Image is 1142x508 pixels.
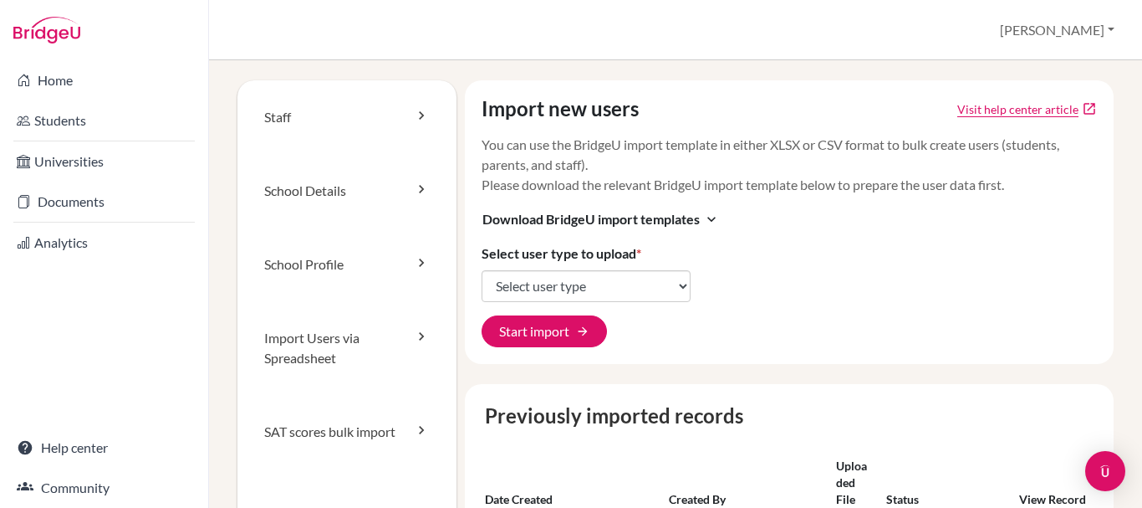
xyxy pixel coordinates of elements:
[482,244,641,264] label: Select user type to upload
[237,80,456,154] a: Staff
[703,211,720,228] i: expand_more
[3,64,205,97] a: Home
[957,100,1078,118] a: Click to open Tracking student registration article in a new tab
[478,401,1100,431] caption: Previously imported records
[3,471,205,505] a: Community
[482,208,721,230] button: Download BridgeU import templatesexpand_more
[237,301,456,395] a: Import Users via Spreadsheet
[3,431,205,464] a: Help center
[482,209,700,229] span: Download BridgeU import templates
[576,325,589,338] span: arrow_forward
[237,228,456,301] a: School Profile
[3,226,205,259] a: Analytics
[237,395,456,469] a: SAT scores bulk import
[1082,101,1097,116] a: open_in_new
[1085,451,1125,491] div: Open Intercom Messenger
[482,135,1097,195] p: You can use the BridgeU import template in either XLSX or CSV format to bulk create users (studen...
[3,104,205,137] a: Students
[237,154,456,228] a: School Details
[482,97,639,121] h4: Import new users
[482,316,607,347] button: Start import
[992,14,1122,46] button: [PERSON_NAME]
[3,145,205,178] a: Universities
[13,17,80,44] img: Bridge-U
[3,185,205,218] a: Documents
